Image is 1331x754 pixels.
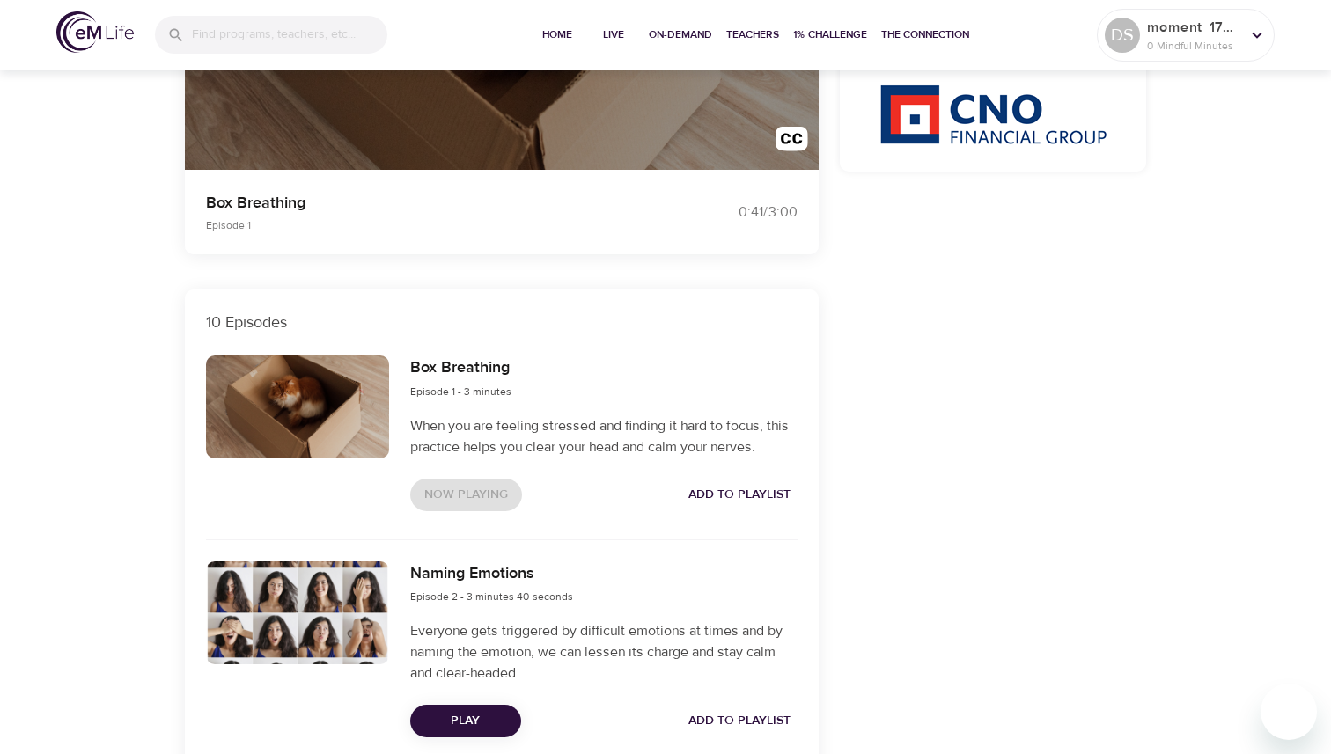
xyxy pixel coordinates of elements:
img: logo [56,11,134,53]
h6: Naming Emotions [410,561,573,587]
span: 1% Challenge [793,26,867,44]
span: Play [424,710,507,732]
img: CNO%20logo.png [879,84,1107,144]
p: Box Breathing [206,191,644,215]
input: Find programs, teachers, etc... [192,16,387,54]
span: Add to Playlist [688,484,791,506]
button: Add to Playlist [681,705,798,737]
span: Add to Playlist [688,710,791,732]
p: Episode 1 [206,217,644,233]
img: open_caption.svg [776,127,808,159]
span: Episode 2 - 3 minutes 40 seconds [410,589,573,604]
iframe: Button to launch messaging window [1261,684,1317,740]
p: moment_1758318626 [1147,17,1240,38]
span: Live [592,26,635,44]
div: 0:41 / 3:00 [665,202,798,223]
p: 10 Episodes [206,311,798,334]
p: Everyone gets triggered by difficult emotions at times and by naming the emotion, we can lessen i... [410,620,798,684]
span: Episode 1 - 3 minutes [410,384,511,399]
div: DS [1105,18,1140,53]
button: Play [410,705,521,737]
p: When you are feeling stressed and finding it hard to focus, this practice helps you clear your he... [410,415,798,458]
span: The Connection [881,26,969,44]
span: Teachers [726,26,779,44]
span: On-Demand [649,26,712,44]
h6: Box Breathing [410,355,511,381]
button: Add to Playlist [681,479,798,511]
p: 0 Mindful Minutes [1147,38,1240,54]
span: Home [536,26,578,44]
button: Transcript/Closed Captions (c) [765,116,819,170]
